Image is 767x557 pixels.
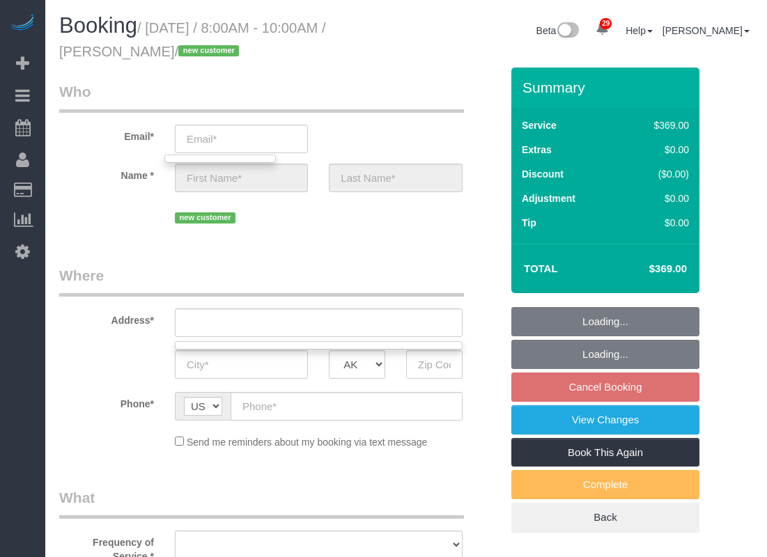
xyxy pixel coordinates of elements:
small: / [DATE] / 8:00AM - 10:00AM / [PERSON_NAME] [59,20,326,59]
input: Zip Code* [406,350,463,379]
a: Beta [536,25,580,36]
label: Tip [522,216,536,230]
a: 29 [589,14,616,45]
label: Extras [522,143,552,157]
img: New interface [556,22,579,40]
span: 29 [600,18,612,29]
div: $0.00 [624,143,689,157]
a: View Changes [511,405,699,434]
label: Address* [49,308,164,327]
legend: Where [59,265,464,297]
input: Last Name* [329,164,462,192]
a: Back [511,503,699,532]
span: / [175,44,244,59]
input: Phone* [231,392,463,421]
a: Help [626,25,653,36]
div: ($0.00) [624,167,689,181]
input: City* [175,350,308,379]
label: Email* [49,125,164,143]
legend: Who [59,81,464,113]
legend: What [59,487,464,519]
a: Book This Again [511,438,699,467]
div: $369.00 [624,118,689,132]
img: Automaid Logo [8,14,36,33]
label: Service [522,118,557,132]
span: new customer [178,45,239,56]
label: Phone* [49,392,164,411]
label: Adjustment [522,191,575,205]
input: Email* [175,125,308,153]
a: [PERSON_NAME] [663,25,750,36]
input: First Name* [175,164,308,192]
label: Discount [522,167,564,181]
h4: $369.00 [607,263,687,275]
div: $0.00 [624,191,689,205]
div: $0.00 [624,216,689,230]
span: Send me reminders about my booking via text message [187,437,428,448]
h3: Summary [522,79,692,95]
label: Name * [49,164,164,182]
span: new customer [175,212,235,223]
span: Booking [59,13,137,38]
strong: Total [524,262,558,274]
